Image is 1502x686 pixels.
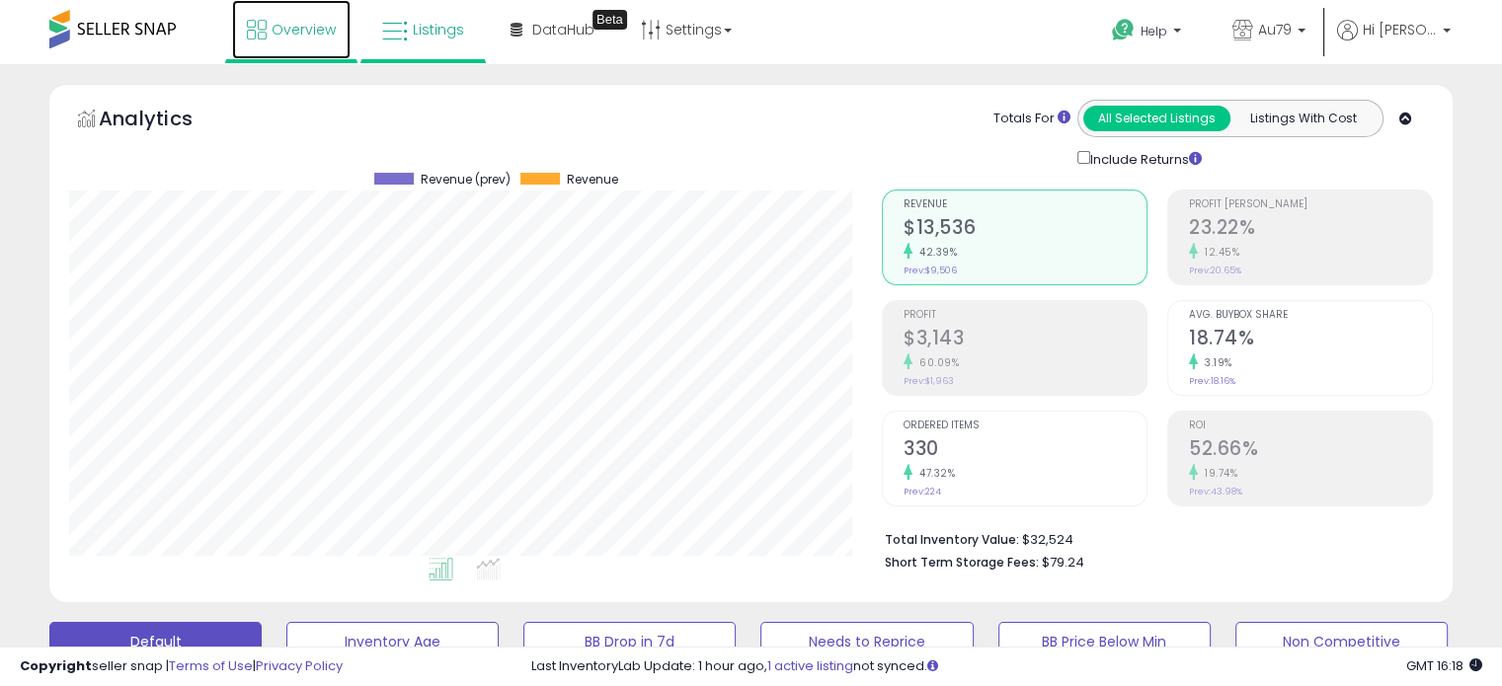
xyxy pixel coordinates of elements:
[904,265,957,276] small: Prev: $9,506
[885,531,1019,548] b: Total Inventory Value:
[531,657,1482,676] div: Last InventoryLab Update: 1 hour ago, not synced.
[912,245,957,260] small: 42.39%
[1141,23,1167,39] span: Help
[169,656,253,675] a: Terms of Use
[593,10,627,30] div: Tooltip anchor
[1229,106,1377,131] button: Listings With Cost
[286,622,499,661] button: Inventory Age
[1063,147,1225,170] div: Include Returns
[1189,216,1432,243] h2: 23.22%
[1189,199,1432,210] span: Profit [PERSON_NAME]
[904,420,1146,431] span: Ordered Items
[49,622,262,661] button: Default
[998,622,1211,661] button: BB Price Below Min
[1198,466,1237,481] small: 19.74%
[1083,106,1230,131] button: All Selected Listings
[1189,265,1241,276] small: Prev: 20.65%
[904,375,954,387] small: Prev: $1,963
[1189,486,1242,497] small: Prev: 43.98%
[767,656,853,675] a: 1 active listing
[413,20,464,39] span: Listings
[1189,437,1432,464] h2: 52.66%
[421,173,511,187] span: Revenue (prev)
[912,466,955,481] small: 47.32%
[904,310,1146,321] span: Profit
[532,20,594,39] span: DataHub
[1189,327,1432,353] h2: 18.74%
[885,526,1418,550] li: $32,524
[993,110,1070,128] div: Totals For
[1198,355,1232,370] small: 3.19%
[20,656,92,675] strong: Copyright
[904,486,941,497] small: Prev: 224
[1363,20,1437,39] span: Hi [PERSON_NAME]
[1189,310,1432,321] span: Avg. Buybox Share
[904,199,1146,210] span: Revenue
[256,656,343,675] a: Privacy Policy
[1235,622,1448,661] button: Non Competitive
[1111,18,1136,42] i: Get Help
[1406,656,1482,675] span: 2025-10-10 16:18 GMT
[1189,375,1235,387] small: Prev: 18.16%
[904,216,1146,243] h2: $13,536
[1337,20,1451,64] a: Hi [PERSON_NAME]
[567,173,618,187] span: Revenue
[885,554,1039,571] b: Short Term Storage Fees:
[523,622,736,661] button: BB Drop in 7d
[1258,20,1292,39] span: Au79
[912,355,959,370] small: 60.09%
[20,657,343,676] div: seller snap | |
[1096,3,1201,64] a: Help
[904,327,1146,353] h2: $3,143
[1189,420,1432,431] span: ROI
[904,437,1146,464] h2: 330
[1042,553,1084,572] span: $79.24
[99,105,231,137] h5: Analytics
[272,20,336,39] span: Overview
[1198,245,1239,260] small: 12.45%
[760,622,973,661] button: Needs to Reprice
